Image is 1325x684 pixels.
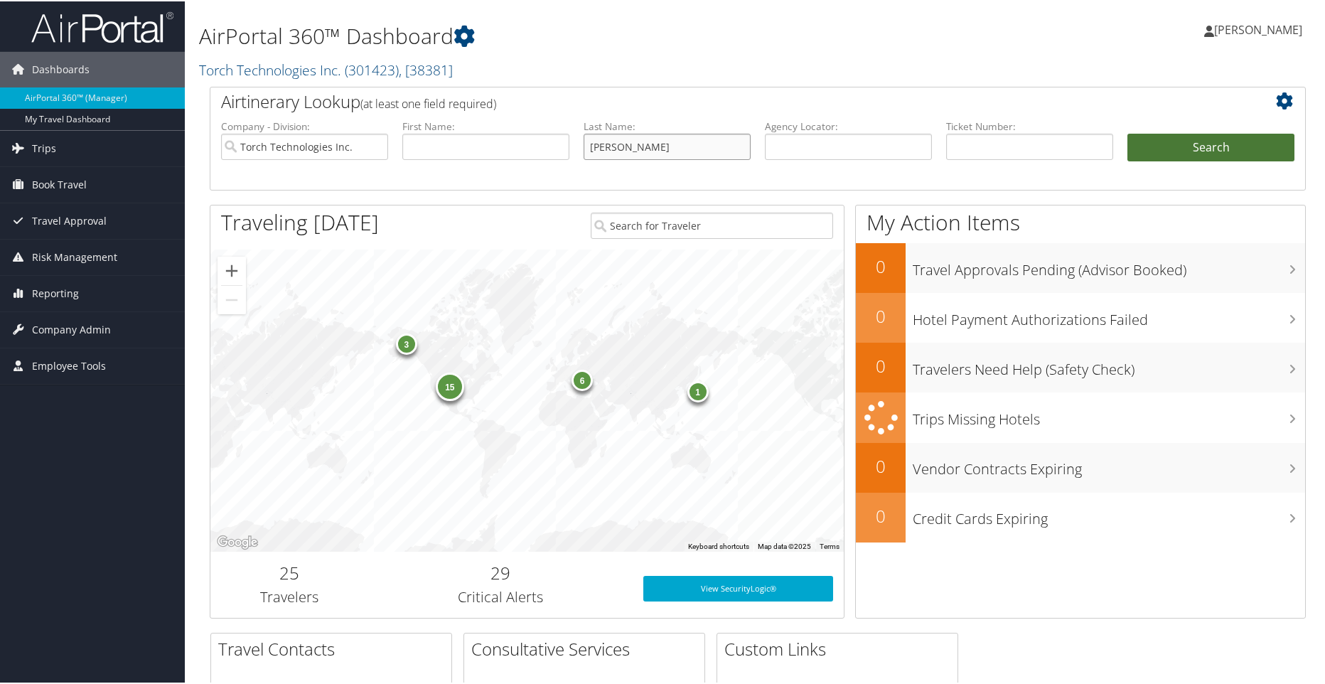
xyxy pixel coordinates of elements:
[345,59,399,78] span: ( 301423 )
[32,238,117,274] span: Risk Management
[758,541,811,549] span: Map data ©2025
[913,301,1305,328] h3: Hotel Payment Authorizations Failed
[643,575,833,600] a: View SecurityLogic®
[214,532,261,550] img: Google
[856,503,906,527] h2: 0
[765,118,932,132] label: Agency Locator:
[856,341,1305,391] a: 0Travelers Need Help (Safety Check)
[688,540,749,550] button: Keyboard shortcuts
[856,303,906,327] h2: 0
[913,351,1305,378] h3: Travelers Need Help (Safety Check)
[856,353,906,377] h2: 0
[32,166,87,201] span: Book Travel
[32,274,79,310] span: Reporting
[1127,132,1294,161] button: Search
[218,636,451,660] h2: Travel Contacts
[856,491,1305,541] a: 0Credit Cards Expiring
[32,311,111,346] span: Company Admin
[199,20,944,50] h1: AirPortal 360™ Dashboard
[31,9,173,43] img: airportal-logo.png
[221,88,1203,112] h2: Airtinerary Lookup
[856,292,1305,341] a: 0Hotel Payment Authorizations Failed
[591,211,833,237] input: Search for Traveler
[214,532,261,550] a: Open this area in Google Maps (opens a new window)
[360,95,496,110] span: (at least one field required)
[946,118,1113,132] label: Ticket Number:
[399,59,453,78] span: , [ 38381 ]
[820,541,839,549] a: Terms (opens in new tab)
[32,129,56,165] span: Trips
[913,252,1305,279] h3: Travel Approvals Pending (Advisor Booked)
[199,59,453,78] a: Torch Technologies Inc.
[395,332,417,353] div: 3
[402,118,569,132] label: First Name:
[913,451,1305,478] h3: Vendor Contracts Expiring
[1214,21,1302,36] span: [PERSON_NAME]
[32,50,90,86] span: Dashboards
[856,453,906,477] h2: 0
[218,284,246,313] button: Zoom out
[856,242,1305,292] a: 0Travel Approvals Pending (Advisor Booked)
[380,560,622,584] h2: 29
[32,202,107,237] span: Travel Approval
[572,368,593,390] div: 6
[221,118,388,132] label: Company - Division:
[856,206,1305,236] h1: My Action Items
[584,118,751,132] label: Last Name:
[221,586,358,606] h3: Travelers
[221,560,358,584] h2: 25
[913,401,1305,428] h3: Trips Missing Hotels
[724,636,957,660] h2: Custom Links
[471,636,704,660] h2: Consultative Services
[32,347,106,383] span: Employee Tools
[856,442,1305,491] a: 0Vendor Contracts Expiring
[687,380,708,401] div: 1
[1204,7,1316,50] a: [PERSON_NAME]
[380,586,622,606] h3: Critical Alerts
[913,501,1305,528] h3: Credit Cards Expiring
[218,255,246,284] button: Zoom in
[435,371,463,400] div: 15
[856,391,1305,442] a: Trips Missing Hotels
[856,253,906,277] h2: 0
[221,206,379,236] h1: Traveling [DATE]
